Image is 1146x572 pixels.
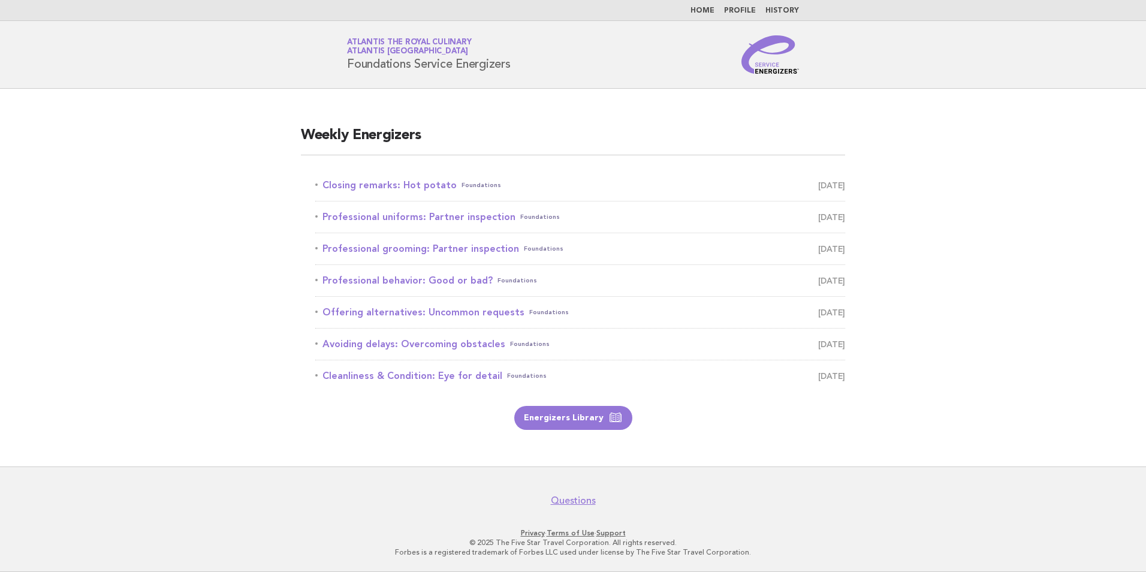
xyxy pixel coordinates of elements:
[690,7,714,14] a: Home
[520,209,560,225] span: Foundations
[818,272,845,289] span: [DATE]
[596,529,626,537] a: Support
[301,126,845,155] h2: Weekly Energizers
[497,272,537,289] span: Foundations
[315,240,845,257] a: Professional grooming: Partner inspectionFoundations [DATE]
[507,368,547,384] span: Foundations
[521,529,545,537] a: Privacy
[818,304,845,321] span: [DATE]
[818,177,845,194] span: [DATE]
[315,304,845,321] a: Offering alternatives: Uncommon requestsFoundations [DATE]
[315,177,845,194] a: Closing remarks: Hot potatoFoundations [DATE]
[551,495,596,507] a: Questions
[510,336,550,353] span: Foundations
[347,48,468,56] span: Atlantis [GEOGRAPHIC_DATA]
[724,7,756,14] a: Profile
[514,406,632,430] a: Energizers Library
[347,39,511,70] h1: Foundations Service Energizers
[206,547,940,557] p: Forbes is a registered trademark of Forbes LLC used under license by The Five Star Travel Corpora...
[524,240,563,257] span: Foundations
[315,368,845,384] a: Cleanliness & Condition: Eye for detailFoundations [DATE]
[529,304,569,321] span: Foundations
[462,177,501,194] span: Foundations
[315,272,845,289] a: Professional behavior: Good or bad?Foundations [DATE]
[818,209,845,225] span: [DATE]
[315,209,845,225] a: Professional uniforms: Partner inspectionFoundations [DATE]
[547,529,595,537] a: Terms of Use
[347,38,471,55] a: Atlantis the Royal CulinaryAtlantis [GEOGRAPHIC_DATA]
[765,7,799,14] a: History
[741,35,799,74] img: Service Energizers
[818,368,845,384] span: [DATE]
[818,240,845,257] span: [DATE]
[206,528,940,538] p: · ·
[315,336,845,353] a: Avoiding delays: Overcoming obstaclesFoundations [DATE]
[206,538,940,547] p: © 2025 The Five Star Travel Corporation. All rights reserved.
[818,336,845,353] span: [DATE]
